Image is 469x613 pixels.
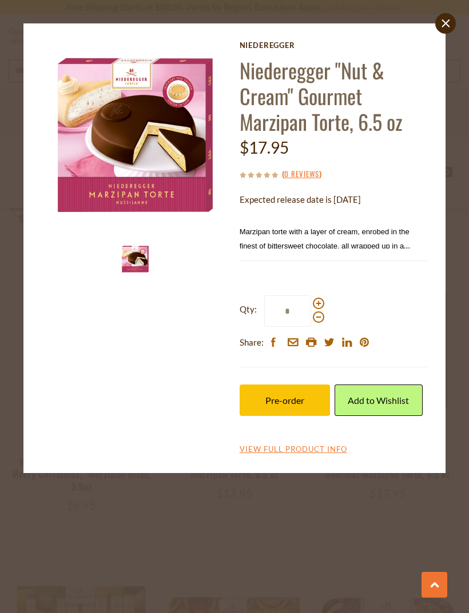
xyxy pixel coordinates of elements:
a: 0 Reviews [284,168,319,181]
input: Qty: [264,295,311,327]
a: Niederegger [240,41,428,50]
span: Marzipan torte with a layer of cream, enrobed in the finest of bittersweet chocolate, all wrapped... [240,227,411,279]
span: Pre-order [265,395,304,406]
strong: Qty: [240,302,257,316]
span: ( ) [282,168,321,179]
span: $17.95 [240,138,289,157]
a: Add to Wishlist [335,384,423,416]
a: Niederegger "Nut & Cream" Gourmet Marzipan Torte, 6.5 oz [240,55,402,137]
img: Niederegger Nut & Cream Marzipan Torte [41,41,230,230]
img: Niederegger Nut & Cream Marzipan Torte [119,243,152,275]
button: Pre-order [240,384,331,416]
p: Expected release date is [DATE] [240,193,428,207]
a: View Full Product Info [240,444,347,455]
span: Share: [240,335,264,350]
